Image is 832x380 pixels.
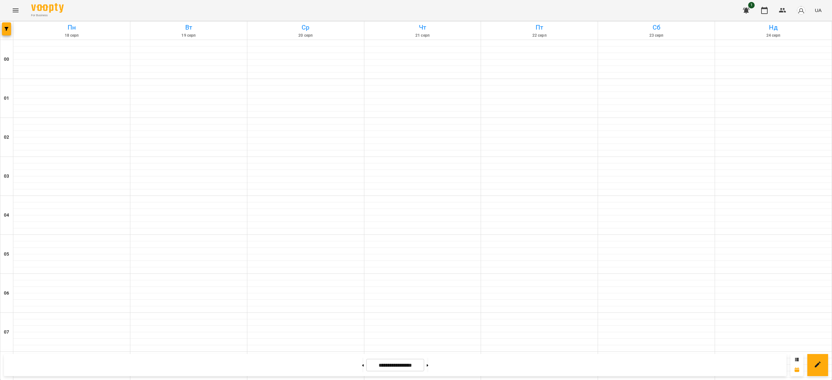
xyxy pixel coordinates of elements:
h6: Пн [14,22,129,32]
h6: 02 [4,134,9,141]
span: UA [815,7,822,14]
img: Voopty Logo [31,3,64,13]
h6: Чт [365,22,480,32]
h6: 01 [4,95,9,102]
span: 1 [748,2,755,8]
h6: 00 [4,56,9,63]
h6: Сб [599,22,714,32]
h6: Нд [716,22,831,32]
button: UA [812,4,824,16]
h6: 03 [4,173,9,180]
h6: 23 серп [599,32,714,39]
h6: 21 серп [365,32,480,39]
h6: Вт [131,22,246,32]
img: avatar_s.png [797,6,806,15]
h6: 05 [4,251,9,258]
h6: 07 [4,329,9,336]
h6: 06 [4,290,9,297]
h6: 24 серп [716,32,831,39]
h6: 04 [4,212,9,219]
h6: Ср [248,22,363,32]
h6: Пт [482,22,597,32]
span: For Business [31,13,64,18]
h6: 20 серп [248,32,363,39]
h6: 19 серп [131,32,246,39]
h6: 18 серп [14,32,129,39]
button: Menu [8,3,23,18]
h6: 22 серп [482,32,597,39]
